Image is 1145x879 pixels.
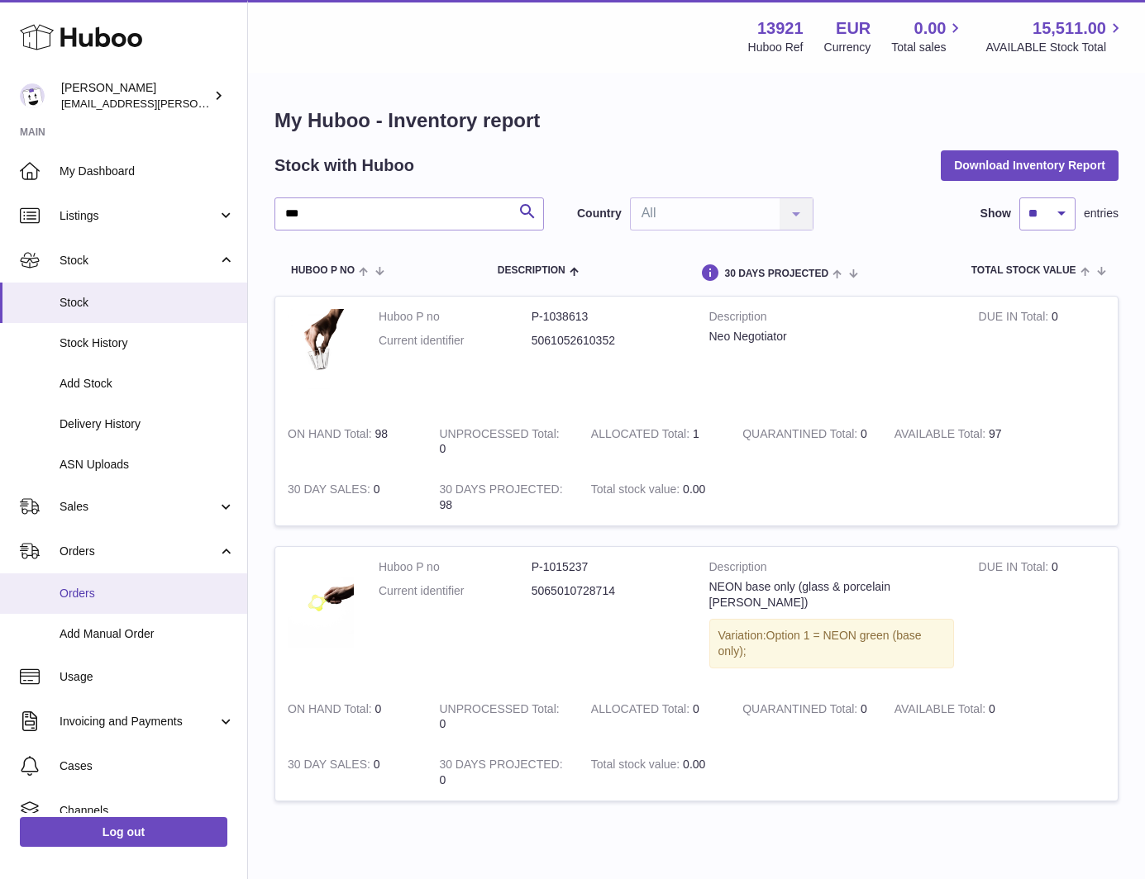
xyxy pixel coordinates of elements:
td: 0 [427,414,578,470]
span: Orders [60,544,217,559]
strong: QUARANTINED Total [742,427,861,444]
a: 0.00 Total sales [891,17,965,55]
dd: P-1038613 [532,309,685,325]
span: Channels [60,803,235,819]
span: Add Stock [60,376,235,392]
div: Neo Negotiator [709,329,954,344]
span: Sales [60,499,217,515]
td: 0 [579,689,730,745]
h2: Stock with Huboo [274,154,414,177]
td: 1 [579,414,730,470]
strong: Total stock value [591,482,683,500]
span: 0.00 [914,17,947,40]
dd: 5061052610352 [532,333,685,349]
h1: My Huboo - Inventory report [274,107,1119,134]
strong: 30 DAYS PROJECTED [439,758,562,775]
span: 0 [861,427,867,440]
div: [PERSON_NAME] [61,80,210,112]
strong: ON HAND Total [288,702,375,720]
strong: UNPROCESSED Total [439,702,559,720]
span: 30 DAYS PROJECTED [724,268,828,279]
span: 0.00 [683,758,705,771]
span: Total stock value [971,265,1076,276]
span: entries [1084,206,1119,221]
button: Download Inventory Report [941,150,1119,180]
strong: 30 DAYS PROJECTED [439,482,562,500]
span: Listings [60,208,217,224]
label: Country [577,206,622,221]
strong: AVAILABLE Total [895,427,989,444]
span: Huboo P no [291,265,355,276]
label: Show [980,206,1011,221]
a: Log out [20,817,227,847]
span: AVAILABLE Stock Total [985,40,1125,55]
td: 0 [882,689,1033,745]
strong: ALLOCATED Total [591,702,693,720]
td: 97 [882,414,1033,470]
span: Stock [60,295,235,311]
td: 0 [966,297,1118,414]
dd: P-1015237 [532,559,685,575]
strong: ALLOCATED Total [591,427,693,444]
div: Variation: [709,619,954,668]
span: Usage [60,669,235,685]
span: 0.00 [683,482,705,496]
span: Option 1 = NEON green (base only); [718,629,922,658]
span: 0 [861,702,867,715]
dt: Current identifier [379,583,532,599]
dt: Huboo P no [379,309,532,325]
span: Cases [60,758,235,774]
strong: 13921 [757,17,804,40]
strong: EUR [836,17,871,40]
span: Delivery History [60,416,235,432]
td: 0 [275,469,427,525]
span: Stock History [60,335,235,351]
strong: DUE IN Total [979,560,1052,577]
strong: QUARANTINED Total [742,702,861,720]
strong: DUE IN Total [979,310,1052,327]
strong: 30 DAY SALES [288,758,374,775]
div: NEON base only (glass & porcelain [PERSON_NAME]) [709,579,954,611]
td: 98 [427,469,578,525]
strong: ON HAND Total [288,427,375,444]
span: 15,511.00 [1033,17,1106,40]
img: europe@orea.uk [20,83,45,108]
td: 0 [966,547,1118,688]
span: Stock [60,253,217,268]
img: product image [288,309,354,397]
strong: 30 DAY SALES [288,482,374,500]
td: 0 [427,689,578,745]
strong: UNPROCESSED Total [439,427,559,444]
span: Description [498,265,565,276]
td: 0 [275,744,427,801]
dd: 5065010728714 [532,583,685,599]
td: 0 [275,689,427,745]
div: Huboo Ref [748,40,804,55]
a: 15,511.00 AVAILABLE Stock Total [985,17,1125,55]
span: Orders [60,586,235,601]
img: product image [288,559,354,648]
td: 0 [427,744,578,801]
span: Total sales [891,40,965,55]
span: ASN Uploads [60,457,235,473]
strong: Total stock value [591,758,683,775]
strong: AVAILABLE Total [895,702,989,720]
span: [EMAIL_ADDRESS][PERSON_NAME][DOMAIN_NAME] [61,97,332,110]
span: Invoicing and Payments [60,714,217,729]
dt: Current identifier [379,333,532,349]
span: My Dashboard [60,164,235,179]
td: 98 [275,414,427,470]
span: Add Manual Order [60,626,235,642]
strong: Description [709,559,954,579]
strong: Description [709,309,954,329]
dt: Huboo P no [379,559,532,575]
div: Currency [824,40,871,55]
